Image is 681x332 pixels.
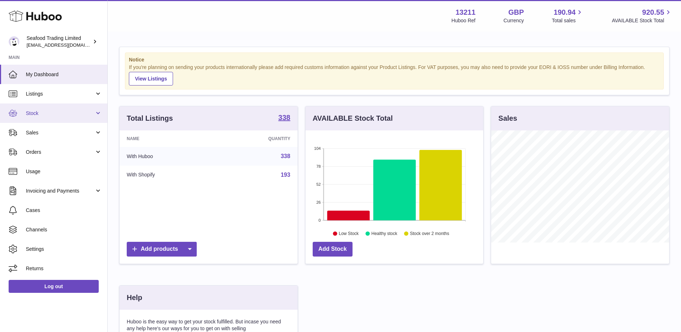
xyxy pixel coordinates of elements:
div: Huboo Ref [452,17,476,24]
a: 338 [278,114,290,123]
h3: Total Listings [127,114,173,123]
span: Orders [26,149,94,156]
text: 104 [314,146,321,151]
h3: AVAILABLE Stock Total [313,114,393,123]
text: 78 [316,164,321,169]
span: Cases [26,207,102,214]
span: AVAILABLE Stock Total [612,17,672,24]
span: 190.94 [554,8,575,17]
th: Name [120,130,215,147]
text: Healthy stock [371,231,397,236]
a: 920.55 AVAILABLE Stock Total [612,8,672,24]
span: Invoicing and Payments [26,188,94,194]
th: Quantity [215,130,297,147]
text: Low Stock [339,231,359,236]
div: Currency [504,17,524,24]
td: With Shopify [120,166,215,184]
a: 190.94 Total sales [552,8,584,24]
p: Huboo is the easy way to get your stock fulfilled. But incase you need any help here's our ways f... [127,318,290,332]
div: Seafood Trading Limited [27,35,91,49]
strong: Notice [129,56,660,63]
span: Settings [26,246,102,253]
a: Add products [127,242,197,257]
span: [EMAIL_ADDRESS][DOMAIN_NAME] [27,42,106,48]
text: 52 [316,182,321,186]
span: Total sales [552,17,584,24]
a: Add Stock [313,242,353,257]
a: 338 [281,153,290,159]
img: online@rickstein.com [9,36,19,47]
strong: 13211 [456,8,476,17]
span: My Dashboard [26,71,102,78]
a: Log out [9,280,99,293]
strong: GBP [508,8,524,17]
span: 920.55 [642,8,664,17]
span: Channels [26,226,102,233]
a: 193 [281,172,290,178]
text: 26 [316,200,321,204]
span: Stock [26,110,94,117]
text: 0 [318,218,321,222]
strong: 338 [278,114,290,121]
span: Usage [26,168,102,175]
span: Listings [26,91,94,97]
span: Returns [26,265,102,272]
span: Sales [26,129,94,136]
a: View Listings [129,72,173,86]
h3: Help [127,293,142,303]
td: With Huboo [120,147,215,166]
text: Stock over 2 months [410,231,449,236]
div: If you're planning on sending your products internationally please add required customs informati... [129,64,660,86]
h3: Sales [498,114,517,123]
